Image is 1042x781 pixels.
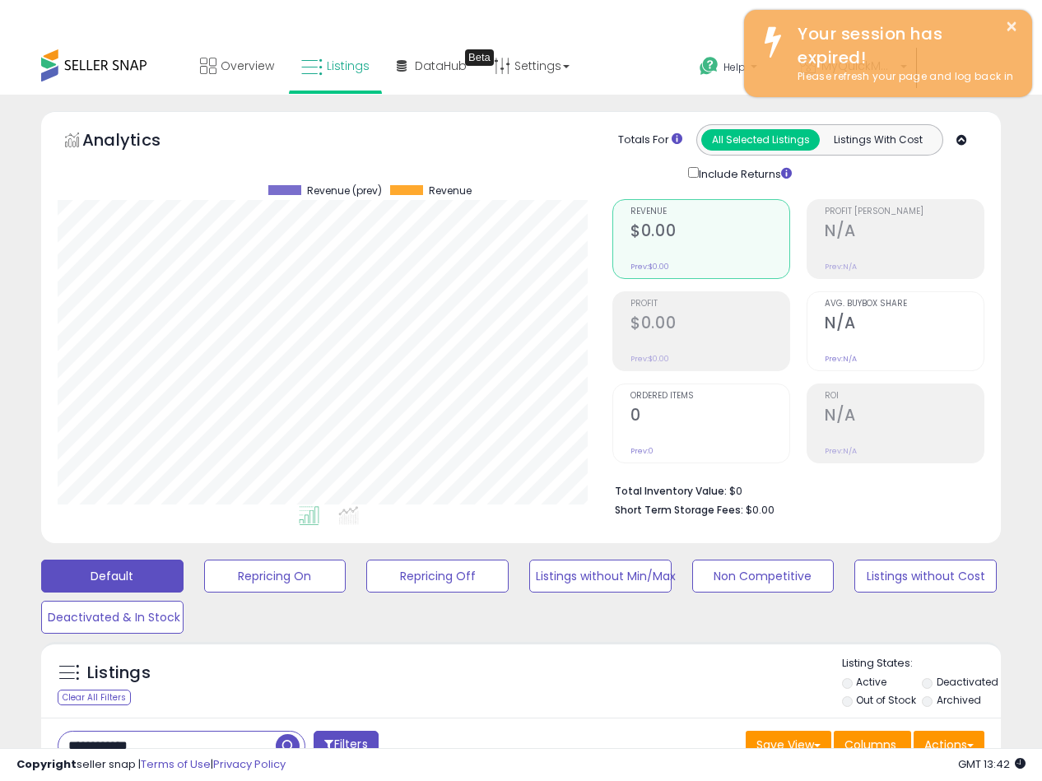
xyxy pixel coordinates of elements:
[958,756,1026,772] span: 2025-09-15 13:42 GMT
[630,221,789,244] h2: $0.00
[785,69,1020,85] div: Please refresh your page and log back in
[746,731,831,759] button: Save View
[937,675,998,689] label: Deactivated
[746,502,775,518] span: $0.00
[87,662,151,685] h5: Listings
[16,756,77,772] strong: Copyright
[618,132,682,148] div: Totals For
[701,129,820,151] button: All Selected Listings
[221,58,274,74] span: Overview
[307,185,382,197] span: Revenue (prev)
[825,354,857,364] small: Prev: N/A
[676,164,812,183] div: Include Returns
[16,757,286,773] div: seller snap | |
[141,756,211,772] a: Terms of Use
[630,207,789,216] span: Revenue
[699,56,719,77] i: Get Help
[686,44,785,95] a: Help
[82,128,193,156] h5: Analytics
[825,314,984,336] h2: N/A
[854,560,997,593] button: Listings without Cost
[630,406,789,428] h2: 0
[785,22,1020,69] div: Your session has expired!
[834,731,911,759] button: Columns
[630,354,669,364] small: Prev: $0.00
[723,60,746,74] span: Help
[529,560,672,593] button: Listings without Min/Max
[481,41,582,91] a: Settings
[825,392,984,401] span: ROI
[366,560,509,593] button: Repricing Off
[415,58,467,74] span: DataHub
[429,185,472,197] span: Revenue
[630,262,669,272] small: Prev: $0.00
[41,560,184,593] button: Default
[914,731,984,759] button: Actions
[692,560,835,593] button: Non Competitive
[615,484,727,498] b: Total Inventory Value:
[825,406,984,428] h2: N/A
[615,480,972,500] li: $0
[630,446,654,456] small: Prev: 0
[819,129,937,151] button: Listings With Cost
[327,58,370,74] span: Listings
[630,392,789,401] span: Ordered Items
[204,560,347,593] button: Repricing On
[825,446,857,456] small: Prev: N/A
[465,49,494,66] div: Tooltip anchor
[58,690,131,705] div: Clear All Filters
[825,207,984,216] span: Profit [PERSON_NAME]
[825,262,857,272] small: Prev: N/A
[856,675,886,689] label: Active
[844,737,896,753] span: Columns
[314,731,378,760] button: Filters
[825,300,984,309] span: Avg. Buybox Share
[384,41,479,91] a: DataHub
[41,601,184,634] button: Deactivated & In Stock
[615,503,743,517] b: Short Term Storage Fees:
[188,41,286,91] a: Overview
[289,41,382,91] a: Listings
[825,221,984,244] h2: N/A
[630,314,789,336] h2: $0.00
[630,300,789,309] span: Profit
[842,656,1002,672] p: Listing States:
[937,693,981,707] label: Archived
[856,693,916,707] label: Out of Stock
[213,756,286,772] a: Privacy Policy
